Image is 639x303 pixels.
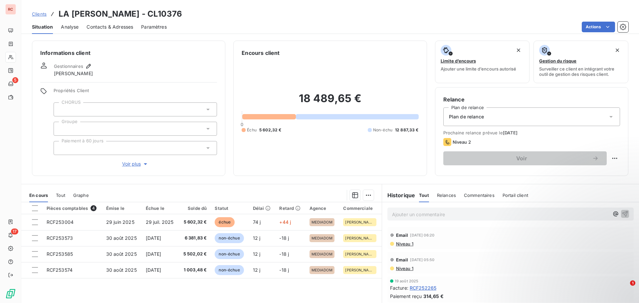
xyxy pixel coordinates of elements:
span: Situation [32,24,53,30]
span: Voir [451,156,592,161]
img: Logo LeanPay [5,288,16,299]
span: 12 j [253,267,261,273]
span: RCF253574 [47,267,73,273]
span: Niveau 1 [395,241,413,246]
span: 29 juin 2025 [106,219,134,225]
span: Contacts & Adresses [87,24,133,30]
span: Email [396,232,408,238]
iframe: Intercom live chat [616,280,632,296]
span: 5 602,32 € [182,219,207,226]
button: Actions [582,22,615,32]
span: Voir plus [122,161,149,167]
span: [DATE] [146,267,161,273]
div: Pièces comptables [47,205,98,211]
span: 74 j [253,219,261,225]
span: +44 j [279,219,291,225]
span: Surveiller ce client en intégrant votre outil de gestion des risques client. [539,66,623,77]
h6: Encours client [242,49,280,57]
span: Ajouter une limite d’encours autorisé [441,66,516,72]
span: [DATE] 06:20 [410,233,434,237]
input: Ajouter une valeur [59,106,65,112]
span: 12 j [253,251,261,257]
span: 1 003,48 € [182,267,207,273]
span: 5 [12,77,18,83]
span: MEDIADOM [312,252,332,256]
span: 29 juil. 2025 [146,219,174,225]
div: Agence [310,206,335,211]
span: [DATE] [503,130,518,135]
span: 17 [11,228,18,234]
div: Solde dû [182,206,207,211]
span: 4 [91,205,97,211]
span: 0 [241,122,243,127]
span: Facture : [390,284,408,291]
span: -18 j [279,235,289,241]
span: MEDIADOM [312,220,332,224]
span: échue [215,217,235,227]
div: RC [5,4,16,15]
span: 1 [630,280,635,286]
h6: Informations client [40,49,217,57]
span: 30 août 2025 [106,235,137,241]
span: RCF252265 [410,284,436,291]
span: 30 août 2025 [106,251,137,257]
span: Limite d’encours [441,58,476,64]
span: 5 602,32 € [259,127,282,133]
span: Niveau 1 [395,266,413,271]
span: [DATE] [146,251,161,257]
span: Portail client [503,193,528,198]
span: Graphe [73,193,89,198]
div: Délai [253,206,272,211]
span: [PERSON_NAME] [345,252,374,256]
h3: LA [PERSON_NAME] - CL10376 [59,8,182,20]
span: Plan de relance [449,113,484,120]
button: Gestion du risqueSurveiller ce client en intégrant votre outil de gestion des risques client. [533,41,628,83]
a: Clients [32,11,47,17]
span: 12 887,33 € [395,127,419,133]
span: -18 j [279,251,289,257]
span: Tout [56,193,65,198]
span: RCF253004 [47,219,74,225]
span: Prochaine relance prévue le [443,130,620,135]
span: non-échue [215,265,244,275]
div: Statut [215,206,245,211]
span: En cours [29,193,48,198]
span: 30 août 2025 [106,267,137,273]
div: Retard [279,206,301,211]
div: Commerciale [343,206,377,211]
span: [PERSON_NAME] [345,220,374,224]
span: 314,65 € [423,293,444,300]
span: [PERSON_NAME] [345,268,374,272]
button: Voir [443,151,607,165]
span: Gestion du risque [539,58,576,64]
div: Échue le [146,206,175,211]
span: Paramètres [141,24,167,30]
input: Ajouter une valeur [59,145,65,151]
span: MEDIADOM [312,236,332,240]
span: Propriétés Client [54,88,217,97]
span: [DATE] 05:50 [410,258,434,262]
span: Paiement reçu [390,293,422,300]
span: RCF253585 [47,251,73,257]
span: Analyse [61,24,79,30]
span: non-échue [215,249,244,259]
h6: Relance [443,95,620,103]
span: Échu [247,127,257,133]
button: Voir plus [54,160,217,168]
span: [PERSON_NAME] [54,70,93,77]
h2: 18 489,65 € [242,92,418,112]
span: MEDIADOM [312,268,332,272]
button: Limite d’encoursAjouter une limite d’encours autorisé [435,41,530,83]
span: 5 502,02 € [182,251,207,257]
span: Non-échu [373,127,392,133]
input: Ajouter une valeur [59,126,65,132]
span: 19 août 2025 [395,279,419,283]
span: [DATE] [146,235,161,241]
span: Gestionnaires [54,64,83,69]
span: 6 381,83 € [182,235,207,241]
h6: Historique [382,191,415,199]
span: Tout [419,193,429,198]
span: Niveau 2 [453,139,471,145]
span: 12 j [253,235,261,241]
